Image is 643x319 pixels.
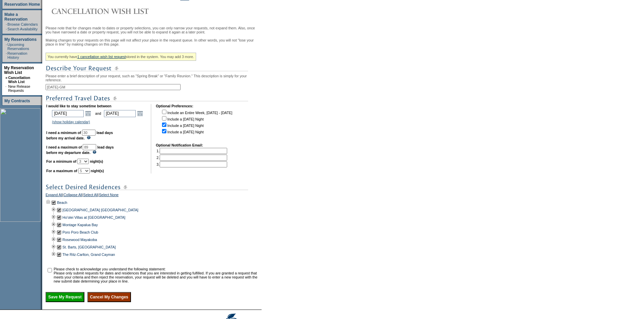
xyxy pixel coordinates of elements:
a: Open the calendar popup. [136,110,144,117]
input: Cancel My Changes [87,292,131,302]
b: For a minimum of [46,159,76,163]
a: Upcoming Reservations [7,43,29,51]
a: Open the calendar popup. [84,110,92,117]
input: Date format: M/D/Y. Shortcut keys: [T] for Today. [UP] or [.] for Next Day. [DOWN] or [,] for Pre... [52,110,84,117]
b: lead days before my departure date. [46,145,114,155]
input: Save My Request [46,292,84,302]
b: I need a minimum of [46,131,81,135]
td: and [94,109,102,118]
a: [GEOGRAPHIC_DATA] [GEOGRAPHIC_DATA] [62,208,138,212]
b: For a maximum of [46,169,77,173]
input: Date format: M/D/Y. Shortcut keys: [T] for Today. [UP] or [.] for Next Day. [DOWN] or [,] for Pre... [104,110,136,117]
td: · [6,22,7,26]
img: Cancellation Wish List [46,4,181,18]
td: · [5,84,7,92]
a: St. Barts, [GEOGRAPHIC_DATA] [62,245,116,249]
a: Beach [57,201,67,205]
b: night(s) [91,169,104,173]
a: 1 cancellation wish list request [77,55,126,59]
a: New Release Requests [8,84,30,92]
div: You currently have stored in the system. You may add 3 more. [46,53,196,61]
a: Ho'olei Villas at [GEOGRAPHIC_DATA] [62,215,125,219]
a: Make a Reservation [4,12,28,22]
a: (show holiday calendar) [52,120,90,124]
b: I would like to stay sometime between [46,104,111,108]
div: | | | [46,193,260,199]
td: Include an Entire Week, [DATE] - [DATE] Include a [DATE] Night Include a [DATE] Night Include a [... [161,109,232,138]
a: Reservation Home [4,2,40,7]
a: Poro Poro Beach Club [62,230,98,234]
a: Expand All [46,193,62,199]
b: Optional Notification Email: [156,143,203,147]
b: lead days before my arrival date. [46,131,113,140]
img: questionMark_lightBlue.gif [92,150,97,154]
td: 1. [157,148,227,154]
a: Cancellation Wish List [8,76,30,84]
a: My Reservation Wish List [4,65,34,75]
a: Select None [99,193,118,199]
b: night(s) [90,159,103,163]
a: My Contracts [4,99,30,103]
a: Montage Kapalua Bay [62,223,98,227]
div: Please note that for changes made to dates or property selections, you can only narrow your reque... [46,26,260,302]
a: Reservation History [7,51,27,59]
td: Please check to acknowledge you understand the following statement: Please only submit requests f... [54,267,259,283]
td: 3. [157,161,227,167]
b: » [5,76,7,80]
td: · [6,27,7,31]
b: I need a maximum of [46,145,82,149]
a: Select All [83,193,98,199]
td: 2. [157,155,227,161]
td: · [6,43,7,51]
img: questionMark_lightBlue.gif [87,136,91,139]
td: · [6,51,7,59]
a: Rosewood Mayakoba [62,238,97,242]
a: My Reservations [4,37,36,42]
a: The Ritz-Carlton, Grand Cayman [62,252,115,257]
a: Collapse All [63,193,82,199]
a: Search Availability [7,27,37,31]
b: Optional Preferences: [156,104,193,108]
a: Browse Calendars [7,22,38,26]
